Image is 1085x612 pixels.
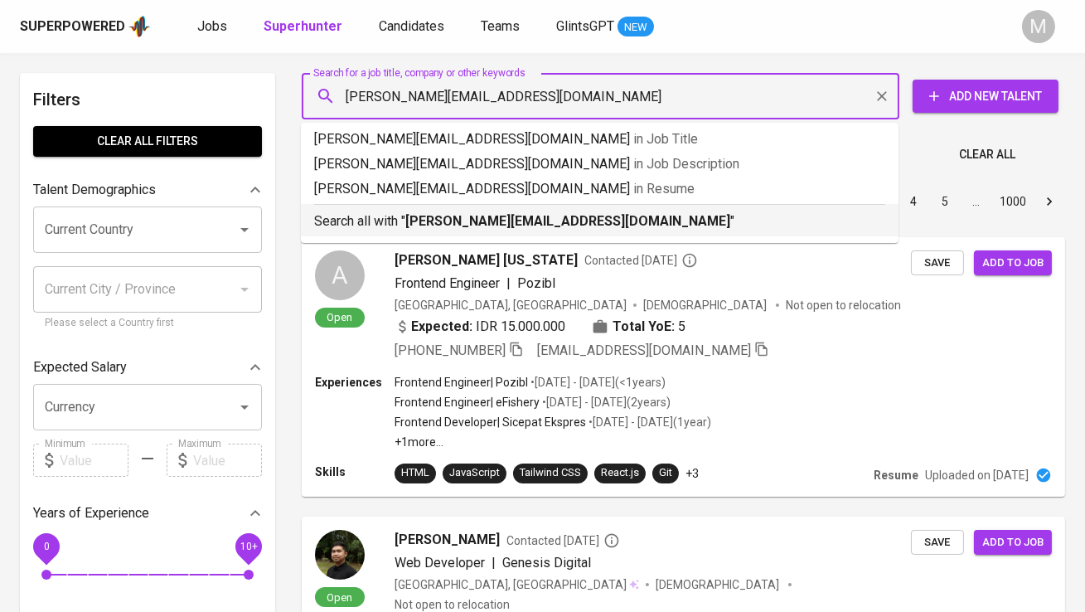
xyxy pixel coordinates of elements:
div: IDR 15.000.000 [395,317,565,337]
p: Resume [874,467,918,483]
span: [DEMOGRAPHIC_DATA] [643,297,769,313]
div: Superpowered [20,17,125,36]
span: Pozibl [517,275,555,291]
span: Add New Talent [926,86,1045,107]
h6: Filters [33,86,262,113]
span: Save [919,533,956,552]
p: • [DATE] - [DATE] ( 1 year ) [586,414,711,430]
img: app logo [128,14,151,39]
p: [PERSON_NAME][EMAIL_ADDRESS][DOMAIN_NAME] [314,129,885,149]
span: Open [321,310,360,324]
p: • [DATE] - [DATE] ( <1 years ) [528,374,666,391]
span: Add to job [982,254,1044,273]
input: Value [193,444,262,477]
p: [PERSON_NAME][EMAIL_ADDRESS][DOMAIN_NAME] [314,179,885,199]
span: Contacted [DATE] [506,532,620,549]
p: Search all with " " [314,211,885,231]
div: Talent Demographics [33,173,262,206]
span: Candidates [379,18,444,34]
span: Frontend Engineer [395,275,500,291]
button: Add to job [974,530,1052,556]
b: Superhunter [264,18,342,34]
p: • [DATE] - [DATE] ( 2 years ) [540,394,671,410]
p: Skills [315,464,395,480]
b: Expected: [411,317,472,337]
p: [PERSON_NAME][EMAIL_ADDRESS][DOMAIN_NAME] [314,154,885,174]
b: Total YoE: [613,317,675,337]
p: Frontend Engineer | Pozibl [395,374,528,391]
div: HTML [401,465,429,481]
span: in Job Description [633,156,739,172]
b: [PERSON_NAME][EMAIL_ADDRESS][DOMAIN_NAME] [405,213,730,229]
a: AOpen[PERSON_NAME] [US_STATE]Contacted [DATE]Frontend Engineer|Pozibl[GEOGRAPHIC_DATA], [GEOGRAPH... [302,237,1065,497]
p: Frontend Developer | Sicepat Ekspres [395,414,586,430]
button: Open [233,218,256,241]
span: [EMAIL_ADDRESS][DOMAIN_NAME] [537,342,751,358]
span: Teams [481,18,520,34]
span: in Job Title [633,131,698,147]
a: GlintsGPT NEW [556,17,654,37]
span: 0 [43,541,49,552]
div: M [1022,10,1055,43]
span: Clear All filters [46,131,249,152]
div: JavaScript [449,465,500,481]
div: [GEOGRAPHIC_DATA], [GEOGRAPHIC_DATA] [395,576,639,593]
p: +3 [685,465,699,482]
img: 8703ddab933c7b474e86f4d9eb95540c.jpg [315,530,365,580]
span: GlintsGPT [556,18,614,34]
button: Open [233,396,256,419]
svg: By Batam recruiter [681,252,698,269]
button: Go to page 1000 [995,188,1031,215]
button: Clear [870,85,894,108]
span: Open [321,590,360,605]
p: Talent Demographics [33,180,156,200]
button: Add to job [974,250,1052,276]
nav: pagination navigation [772,188,1065,215]
div: … [963,193,990,210]
div: Expected Salary [33,351,262,384]
p: Please select a Country first [45,315,250,332]
div: [GEOGRAPHIC_DATA], [GEOGRAPHIC_DATA] [395,297,627,313]
button: Clear All [952,139,1022,170]
div: React.js [601,465,639,481]
p: Experiences [315,374,395,391]
p: Uploaded on [DATE] [925,467,1029,483]
span: [PERSON_NAME] [US_STATE] [395,250,578,270]
span: | [506,274,511,294]
a: Teams [481,17,523,37]
p: Frontend Engineer | eFishery [395,394,540,410]
div: Git [659,465,672,481]
button: Save [911,250,964,276]
span: Add to job [982,533,1044,552]
button: Save [911,530,964,556]
p: +1 more ... [395,434,711,450]
button: Go to page 5 [932,188,958,215]
p: Not open to relocation [786,297,901,313]
span: in Resume [633,181,695,197]
span: | [492,553,496,573]
span: Web Developer [395,555,485,571]
button: Go to page 4 [900,188,927,215]
a: Jobs [197,17,230,37]
span: Contacted [DATE] [584,252,698,269]
span: Save [919,254,956,273]
button: Clear All filters [33,126,262,157]
span: Jobs [197,18,227,34]
span: NEW [618,19,654,36]
a: Superpoweredapp logo [20,14,151,39]
p: Years of Experience [33,503,149,523]
button: Go to next page [1036,188,1063,215]
span: [PERSON_NAME] [395,530,500,550]
span: Genesis Digital [502,555,591,571]
div: Tailwind CSS [520,465,581,481]
span: Clear All [959,144,1015,165]
span: [DEMOGRAPHIC_DATA] [656,576,782,593]
p: Expected Salary [33,357,127,377]
a: Candidates [379,17,448,37]
svg: By Batam recruiter [603,532,620,549]
div: A [315,250,365,300]
button: Add New Talent [913,80,1058,113]
a: Superhunter [264,17,346,37]
span: 10+ [240,541,257,552]
input: Value [60,444,128,477]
